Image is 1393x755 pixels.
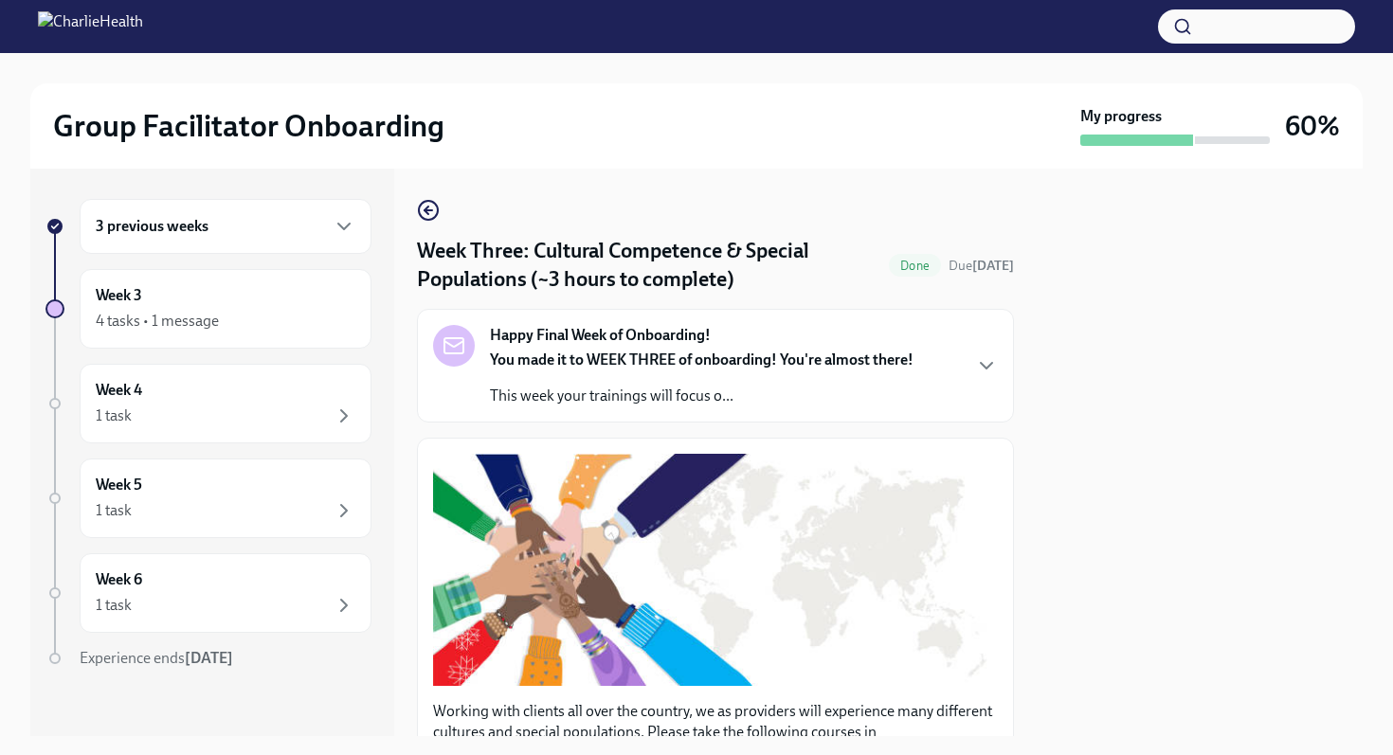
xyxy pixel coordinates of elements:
[433,454,998,685] button: Zoom image
[1285,109,1340,143] h3: 60%
[96,475,142,495] h6: Week 5
[80,199,371,254] div: 3 previous weeks
[45,553,371,633] a: Week 61 task
[949,258,1014,274] span: Due
[45,458,371,538] a: Week 51 task
[96,569,142,590] h6: Week 6
[417,237,881,294] h4: Week Three: Cultural Competence & Special Populations (~3 hours to complete)
[889,259,941,273] span: Done
[96,311,219,332] div: 4 tasks • 1 message
[490,325,711,346] strong: Happy Final Week of Onboarding!
[972,258,1014,274] strong: [DATE]
[96,216,208,237] h6: 3 previous weeks
[45,269,371,349] a: Week 34 tasks • 1 message
[96,500,132,521] div: 1 task
[1080,106,1162,127] strong: My progress
[38,11,143,42] img: CharlieHealth
[185,649,233,667] strong: [DATE]
[96,405,132,426] div: 1 task
[949,257,1014,275] span: September 29th, 2025 10:00
[80,649,233,667] span: Experience ends
[45,364,371,443] a: Week 41 task
[490,386,914,406] p: This week your trainings will focus o...
[490,351,914,369] strong: You made it to WEEK THREE of onboarding! You're almost there!
[96,595,132,616] div: 1 task
[53,107,444,145] h2: Group Facilitator Onboarding
[96,380,142,401] h6: Week 4
[96,285,142,306] h6: Week 3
